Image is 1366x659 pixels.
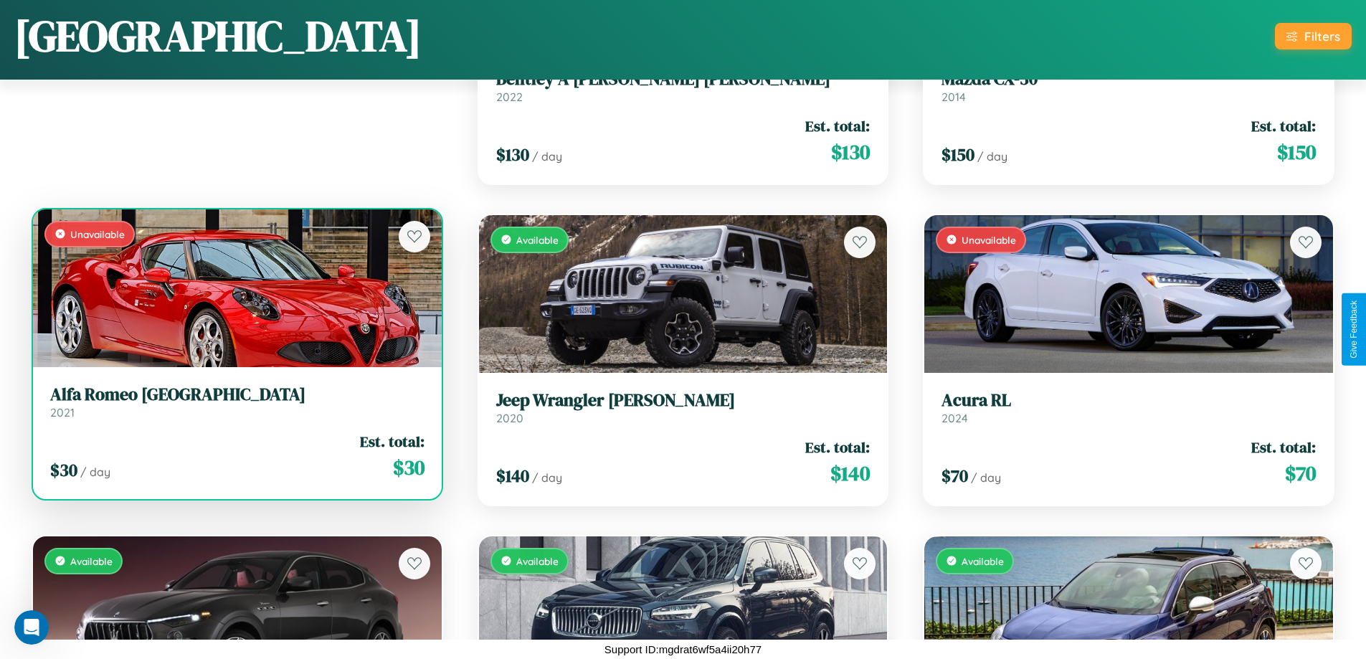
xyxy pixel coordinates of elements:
[942,143,974,166] span: $ 150
[516,234,559,246] span: Available
[1251,115,1316,136] span: Est. total:
[50,384,424,405] h3: Alfa Romeo [GEOGRAPHIC_DATA]
[805,437,870,457] span: Est. total:
[971,470,1001,485] span: / day
[80,465,110,479] span: / day
[496,411,523,425] span: 2020
[942,411,968,425] span: 2024
[70,555,113,567] span: Available
[496,69,871,90] h3: Bentley A [PERSON_NAME] [PERSON_NAME]
[942,90,966,104] span: 2014
[831,138,870,166] span: $ 130
[50,384,424,419] a: Alfa Romeo [GEOGRAPHIC_DATA]2021
[1304,29,1340,44] div: Filters
[516,555,559,567] span: Available
[1275,23,1352,49] button: Filters
[1285,459,1316,488] span: $ 70
[942,464,968,488] span: $ 70
[942,69,1316,104] a: Mazda CX-302014
[1251,437,1316,457] span: Est. total:
[496,69,871,104] a: Bentley A [PERSON_NAME] [PERSON_NAME]2022
[14,6,422,65] h1: [GEOGRAPHIC_DATA]
[1277,138,1316,166] span: $ 150
[962,234,1016,246] span: Unavailable
[977,149,1007,163] span: / day
[360,431,424,452] span: Est. total:
[496,390,871,411] h3: Jeep Wrangler [PERSON_NAME]
[50,458,77,482] span: $ 30
[14,610,49,645] iframe: Intercom live chat
[496,90,523,104] span: 2022
[50,405,75,419] span: 2021
[604,640,762,659] p: Support ID: mgdrat6wf5a4ii20h77
[942,390,1316,425] a: Acura RL2024
[962,555,1004,567] span: Available
[532,149,562,163] span: / day
[496,464,529,488] span: $ 140
[532,470,562,485] span: / day
[496,143,529,166] span: $ 130
[70,228,125,240] span: Unavailable
[942,69,1316,90] h3: Mazda CX-30
[805,115,870,136] span: Est. total:
[393,453,424,482] span: $ 30
[1349,300,1359,359] div: Give Feedback
[496,390,871,425] a: Jeep Wrangler [PERSON_NAME]2020
[830,459,870,488] span: $ 140
[942,390,1316,411] h3: Acura RL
